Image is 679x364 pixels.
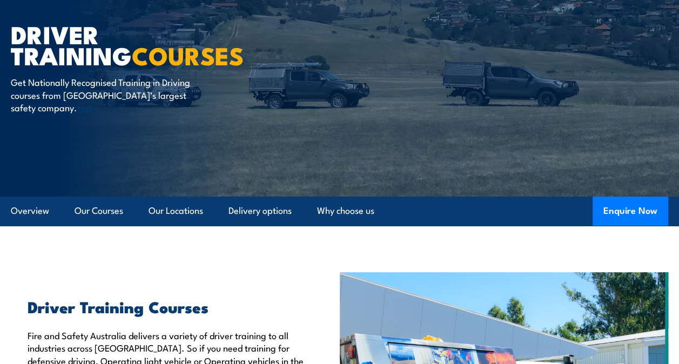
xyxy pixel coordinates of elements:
a: Our Courses [75,197,123,225]
a: Overview [11,197,49,225]
h1: Driver Training [11,23,278,65]
strong: COURSES [132,36,244,73]
h2: Driver Training Courses [28,299,324,313]
a: Why choose us [317,197,374,225]
a: Our Locations [149,197,203,225]
button: Enquire Now [593,197,668,226]
a: test [77,100,92,113]
p: Get Nationally Recognised Training in Driving courses from [GEOGRAPHIC_DATA]’s largest safety com... [11,76,208,113]
a: Delivery options [228,197,292,225]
